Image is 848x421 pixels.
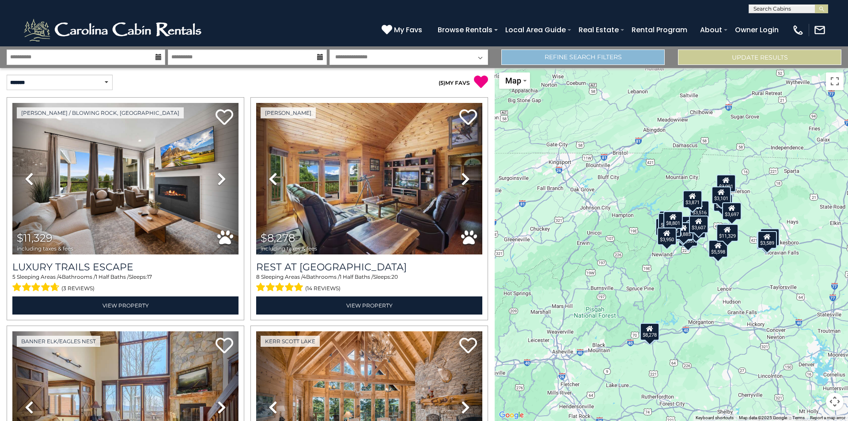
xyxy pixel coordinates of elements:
div: $5,598 [708,239,728,257]
a: My Favs [382,24,424,36]
a: Rental Program [627,22,692,38]
a: Luxury Trails Escape [12,261,238,273]
span: (3 reviews) [61,283,95,294]
a: Local Area Guide [501,22,570,38]
a: (5)MY FAVS [439,80,470,86]
a: Open this area in Google Maps (opens a new window) [497,410,526,421]
span: Map [505,76,521,85]
a: Real Estate [574,22,623,38]
div: $8,136 [658,212,678,230]
span: Map data ©2025 Google [739,415,787,420]
div: $3,516 [690,200,709,218]
div: $4,383 [659,210,678,228]
div: Sleeping Areas / Bathrooms / Sleeps: [12,273,238,294]
span: ( ) [439,80,445,86]
a: Add to favorites [459,337,477,356]
a: Refine Search Filters [501,49,665,65]
div: $4,683 [673,223,693,240]
a: Banner Elk/Eagles Nest [17,336,100,347]
a: Add to favorites [216,337,233,356]
span: 4 [303,273,306,280]
a: Owner Login [731,22,783,38]
button: Toggle fullscreen view [826,72,844,90]
a: View Property [256,296,482,315]
div: $3,871 [683,190,702,208]
img: Google [497,410,526,421]
div: $3,697 [722,202,742,220]
a: View Property [12,296,238,315]
a: Browse Rentals [433,22,497,38]
div: $8,801 [663,211,683,229]
button: Update Results [678,49,841,65]
a: [PERSON_NAME] / Blowing Rock, [GEOGRAPHIC_DATA] [17,107,184,118]
button: Change map style [499,72,530,89]
div: $11,329 [716,224,738,242]
span: $8,278 [261,231,295,244]
div: $9,704 [760,228,780,246]
span: 5 [440,80,443,86]
div: $3,842 [757,231,776,249]
h3: Rest at Mountain Crest [256,261,482,273]
span: (14 reviews) [305,283,341,294]
span: $11,329 [17,231,53,244]
div: $5,992 [655,218,675,236]
span: 4 [58,273,62,280]
a: [PERSON_NAME] [261,107,316,118]
button: Map camera controls [826,393,844,410]
a: Add to favorites [459,108,477,127]
span: My Favs [394,24,422,35]
div: $8,278 [640,322,659,340]
a: Add to favorites [216,108,233,127]
div: $3,101 [712,186,731,204]
div: $3,607 [689,215,708,233]
a: Terms (opens in new tab) [792,415,805,420]
span: 5 [12,273,15,280]
div: $3,589 [757,231,777,248]
div: $7,657 [678,228,698,246]
span: including taxes & fees [17,246,73,251]
img: White-1-2.png [22,17,205,43]
div: $7,553 [686,220,706,238]
a: Report a map error [810,415,845,420]
img: thumbnail_168695581.jpeg [12,103,238,254]
span: 8 [256,273,260,280]
span: 1 Half Baths / [340,273,373,280]
span: 20 [391,273,398,280]
img: thumbnail_164747674.jpeg [256,103,482,254]
img: phone-regular-white.png [792,24,804,36]
span: 1 Half Baths / [95,273,129,280]
a: About [696,22,727,38]
div: $3,885 [674,222,693,240]
a: Rest at [GEOGRAPHIC_DATA] [256,261,482,273]
a: Kerr Scott Lake [261,336,320,347]
div: Sleeping Areas / Bathrooms / Sleeps: [256,273,482,294]
div: $3,991 [716,174,736,192]
span: 17 [147,273,152,280]
div: $3,950 [657,227,677,245]
button: Keyboard shortcuts [696,415,734,421]
img: mail-regular-white.png [814,24,826,36]
span: including taxes & fees [261,246,317,251]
